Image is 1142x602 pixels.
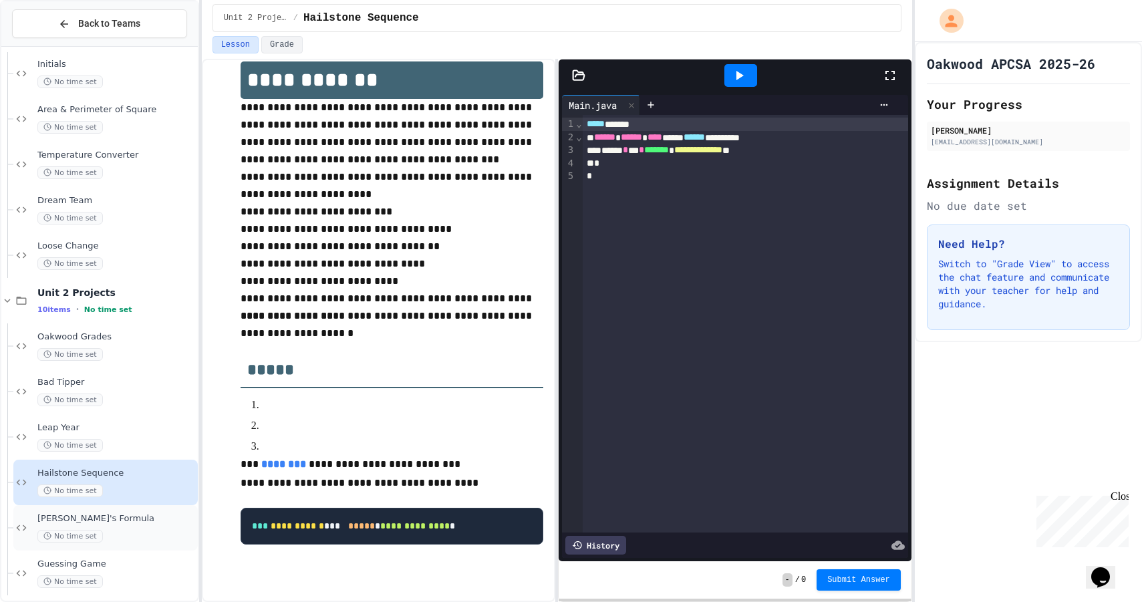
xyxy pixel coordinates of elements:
span: [PERSON_NAME]'s Formula [37,513,195,524]
span: Fold line [575,118,582,129]
iframe: chat widget [1031,490,1129,547]
button: Submit Answer [817,569,901,591]
div: No due date set [927,198,1130,214]
span: Initials [37,59,195,70]
span: Unit 2 Projects [37,287,195,299]
span: No time set [37,348,103,361]
span: Area & Perimeter of Square [37,104,195,116]
div: [EMAIL_ADDRESS][DOMAIN_NAME] [931,137,1126,147]
span: No time set [37,121,103,134]
div: History [565,536,626,555]
div: Main.java [562,98,623,112]
span: Loose Change [37,241,195,252]
h2: Your Progress [927,95,1130,114]
span: No time set [37,439,103,452]
div: [PERSON_NAME] [931,124,1126,136]
span: No time set [37,484,103,497]
div: 2 [562,131,575,144]
span: No time set [37,394,103,406]
h3: Need Help? [938,236,1119,252]
button: Lesson [212,36,259,53]
div: 3 [562,144,575,157]
span: Oakwood Grades [37,331,195,343]
h1: Oakwood APCSA 2025-26 [927,54,1095,73]
span: / [795,575,800,585]
span: - [782,573,793,587]
button: Back to Teams [12,9,187,38]
span: No time set [37,257,103,270]
span: Dream Team [37,195,195,206]
div: Main.java [562,95,640,115]
span: Fold line [575,132,582,142]
span: No time set [84,305,132,314]
span: 0 [801,575,806,585]
iframe: chat widget [1086,549,1129,589]
span: No time set [37,76,103,88]
div: My Account [925,5,967,36]
span: Guessing Game [37,559,195,570]
span: / [293,13,298,23]
div: 4 [562,157,575,170]
span: Leap Year [37,422,195,434]
div: 5 [562,170,575,182]
span: Hailstone Sequence [303,10,419,26]
span: No time set [37,166,103,179]
span: Temperature Converter [37,150,195,161]
span: Bad Tipper [37,377,195,388]
span: Hailstone Sequence [37,468,195,479]
span: • [76,304,79,315]
span: No time set [37,212,103,224]
span: Back to Teams [78,17,140,31]
span: No time set [37,530,103,543]
button: Grade [261,36,303,53]
div: 1 [562,118,575,131]
h2: Assignment Details [927,174,1130,192]
div: Chat with us now!Close [5,5,92,85]
span: Submit Answer [827,575,890,585]
span: No time set [37,575,103,588]
span: Unit 2 Projects [224,13,288,23]
span: 10 items [37,305,71,314]
p: Switch to "Grade View" to access the chat feature and communicate with your teacher for help and ... [938,257,1119,311]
